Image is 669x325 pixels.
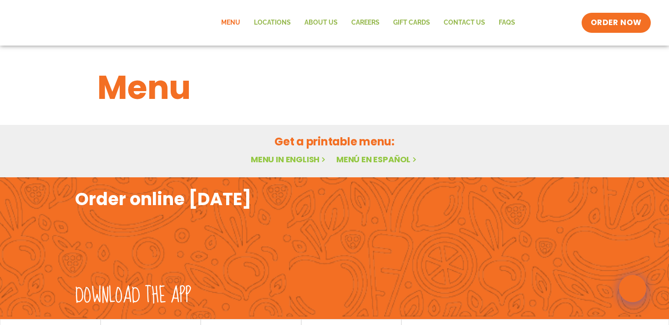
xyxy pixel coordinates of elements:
[75,210,212,279] img: fork
[336,154,418,165] a: Menú en español
[214,12,247,33] a: Menu
[247,12,298,33] a: Locations
[18,5,155,41] img: new-SAG-logo-768×292
[337,214,461,283] img: appstore
[591,17,642,28] span: ORDER NOW
[75,188,251,210] h2: Order online [DATE]
[345,12,386,33] a: Careers
[251,154,327,165] a: Menu in English
[437,12,492,33] a: Contact Us
[492,12,522,33] a: FAQs
[214,12,522,33] nav: Menu
[75,283,191,309] h2: Download the app
[582,13,651,33] a: ORDER NOW
[97,134,572,150] h2: Get a printable menu:
[97,63,572,112] h1: Menu
[470,214,594,283] img: google_play
[298,12,345,33] a: About Us
[386,12,437,33] a: GIFT CARDS
[620,276,645,301] img: wpChatIcon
